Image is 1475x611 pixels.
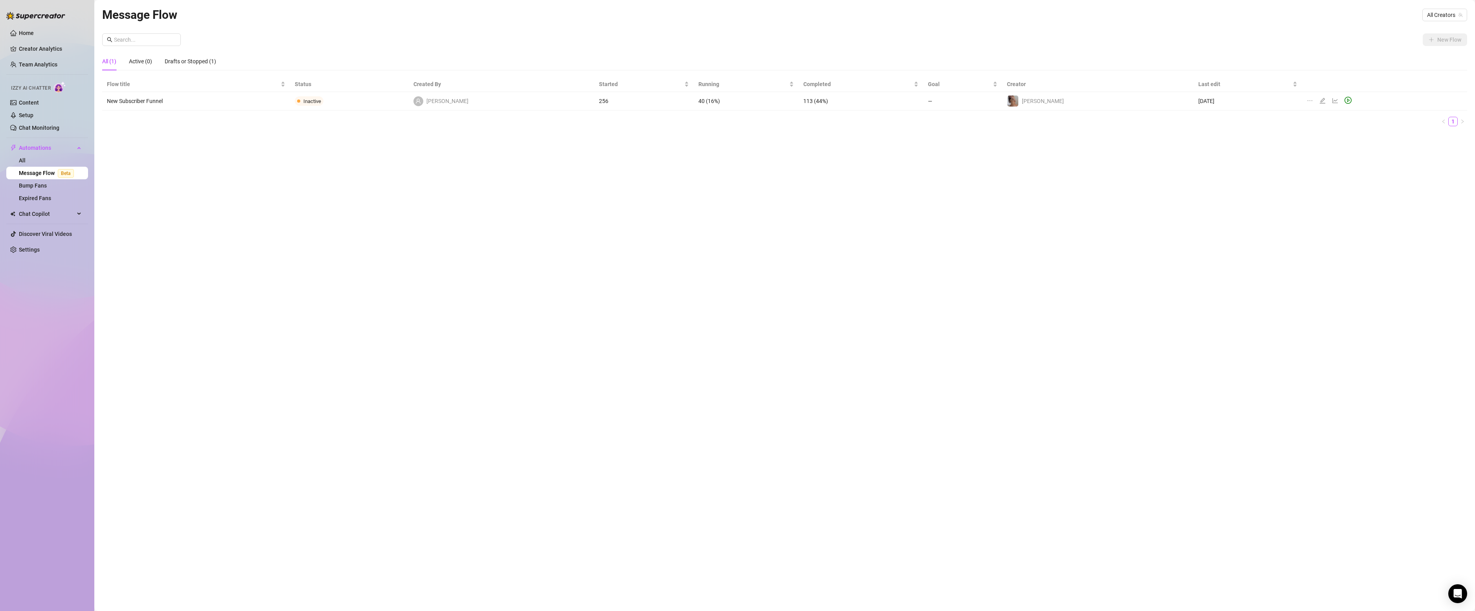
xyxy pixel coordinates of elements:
span: Running [698,80,788,88]
img: Chat Copilot [10,211,15,217]
th: Goal [923,77,1002,92]
a: Expired Fans [19,195,51,201]
span: play-circle [1345,97,1352,104]
div: Drafts or Stopped (1) [165,57,216,66]
div: Active (0) [129,57,152,66]
span: Completed [803,80,912,88]
td: 40 (16%) [694,92,799,110]
span: Chat Copilot [19,208,75,220]
a: Content [19,99,39,106]
button: New Flow [1423,33,1467,46]
span: ellipsis [1307,98,1313,104]
li: Previous Page [1439,117,1448,126]
span: Last edit [1198,80,1291,88]
span: edit [1319,98,1326,104]
a: Team Analytics [19,61,57,68]
td: 113 (44%) [799,92,923,110]
span: search [107,37,112,42]
a: Bump Fans [19,182,47,189]
span: thunderbolt [10,145,17,151]
span: All Creators [1427,9,1462,21]
a: All [19,157,26,164]
span: Inactive [303,98,321,104]
th: Started [594,77,694,92]
a: Home [19,30,34,36]
th: Creator [1002,77,1193,92]
th: Flow title [102,77,290,92]
span: team [1458,13,1463,17]
span: Izzy AI Chatter [11,85,51,92]
div: Open Intercom Messenger [1448,584,1467,603]
span: Beta [58,169,74,178]
input: Search... [114,35,176,44]
td: New Subscriber Funnel [102,92,290,110]
span: Started [599,80,683,88]
a: Setup [19,112,33,118]
img: logo-BBDzfeDw.svg [6,12,65,20]
img: AI Chatter [54,81,66,93]
article: Message Flow [102,6,177,24]
span: Automations [19,142,75,154]
span: [PERSON_NAME] [426,97,468,105]
span: right [1460,119,1465,124]
span: Goal [928,80,991,88]
a: Message FlowBeta [19,170,77,176]
th: Completed [799,77,923,92]
span: [PERSON_NAME] [1022,98,1064,104]
img: Ellie [1007,96,1018,107]
li: 1 [1448,117,1458,126]
td: — [923,92,1002,110]
span: left [1441,119,1446,124]
div: All (1) [102,57,116,66]
li: Next Page [1458,117,1467,126]
a: Discover Viral Videos [19,231,72,237]
button: right [1458,117,1467,126]
th: Created By [409,77,594,92]
a: 1 [1449,117,1457,126]
span: Flow title [107,80,279,88]
th: Last edit [1194,77,1302,92]
th: Running [694,77,799,92]
td: 256 [594,92,694,110]
span: line-chart [1332,98,1338,104]
a: Creator Analytics [19,42,82,55]
button: left [1439,117,1448,126]
th: Status [290,77,409,92]
a: Settings [19,247,40,253]
span: user [415,98,421,104]
a: Chat Monitoring [19,125,59,131]
td: [DATE] [1194,92,1302,110]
